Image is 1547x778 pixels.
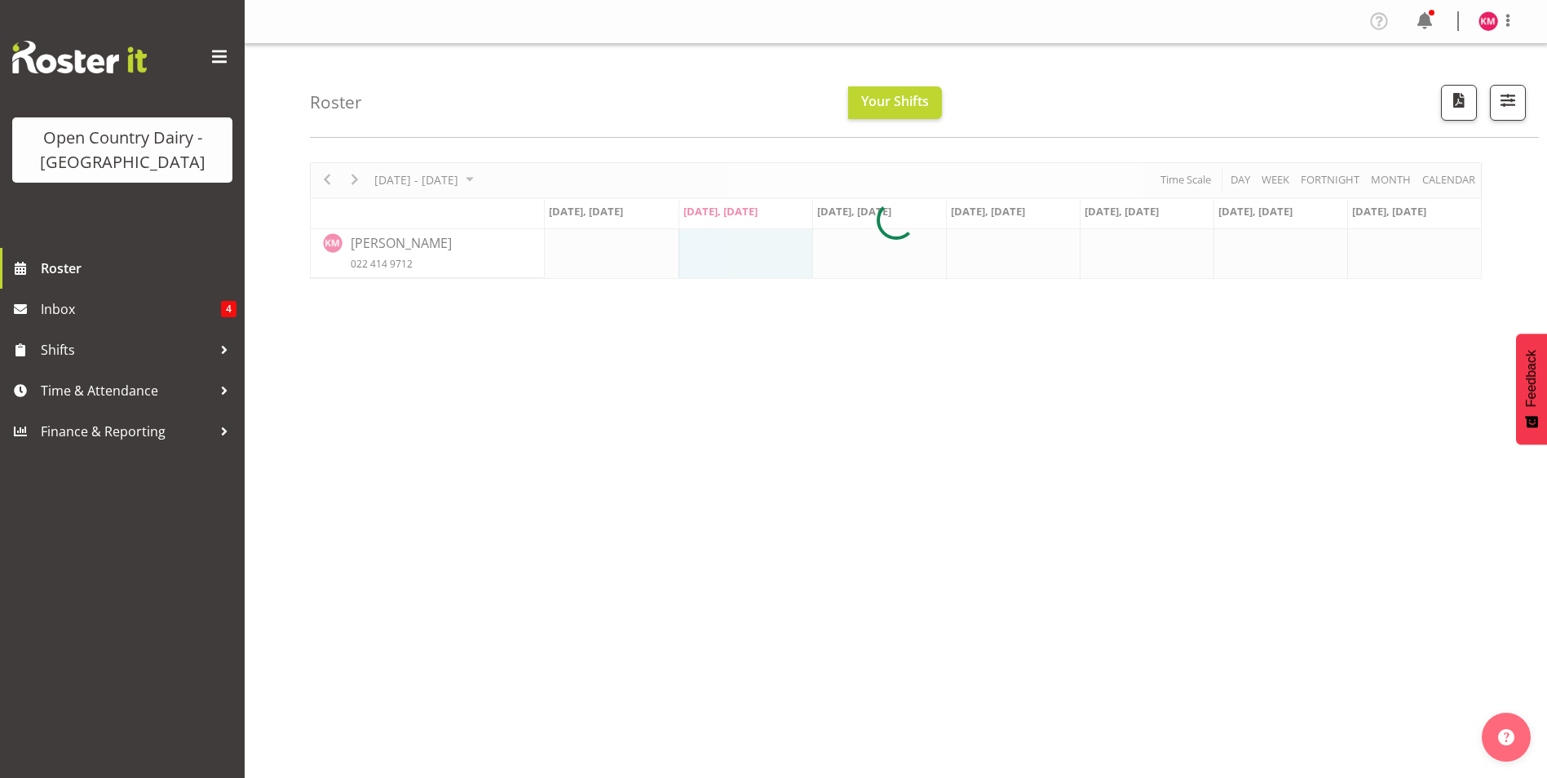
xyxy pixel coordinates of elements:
button: Your Shifts [848,86,942,119]
div: Open Country Dairy - [GEOGRAPHIC_DATA] [29,126,216,175]
img: keane-metekingi7535.jpg [1478,11,1498,31]
button: Filter Shifts [1490,85,1526,121]
span: Shifts [41,338,212,362]
img: Rosterit website logo [12,41,147,73]
h4: Roster [310,93,362,112]
span: Inbox [41,297,221,321]
img: help-xxl-2.png [1498,729,1514,745]
span: Feedback [1524,350,1539,407]
button: Feedback - Show survey [1516,334,1547,444]
span: Your Shifts [861,92,929,110]
button: Download a PDF of the roster according to the set date range. [1441,85,1477,121]
span: Finance & Reporting [41,419,212,444]
span: Time & Attendance [41,378,212,403]
span: Roster [41,256,236,281]
span: 4 [221,301,236,317]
